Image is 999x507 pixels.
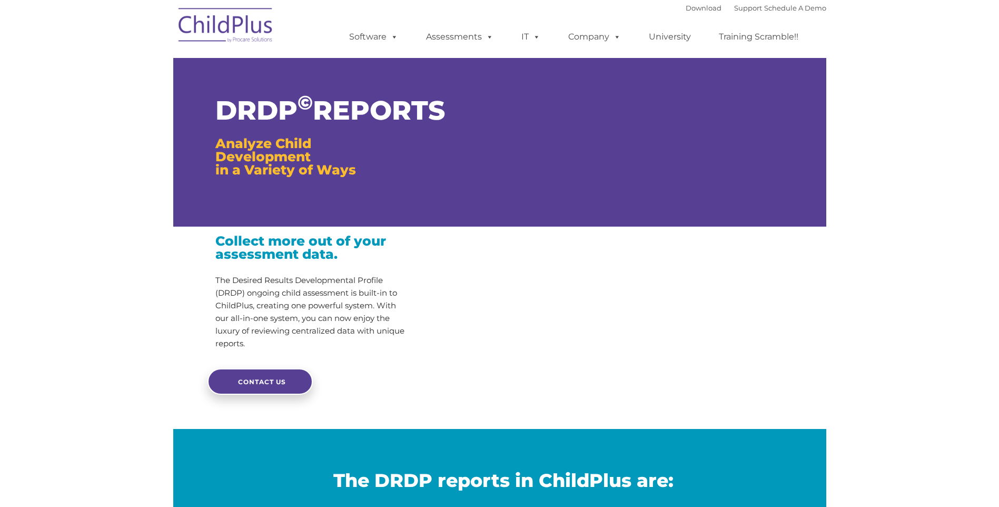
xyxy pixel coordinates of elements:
[686,4,826,12] font: |
[173,1,279,53] img: ChildPlus by Procare Solutions
[558,26,631,47] a: Company
[764,4,826,12] a: Schedule A Demo
[215,135,311,164] span: Analyze Child Development
[215,274,409,350] p: The Desired Results Developmental Profile (DRDP) ongoing child assessment is built-in to ChildPlu...
[238,378,286,386] span: CONTACT US
[511,26,551,47] a: IT
[215,97,409,124] h1: DRDP REPORTS
[298,91,313,114] sup: ©
[215,235,409,261] h3: Collect more out of your assessment data.
[708,26,809,47] a: Training Scramble!!
[339,26,409,47] a: Software
[734,4,762,12] a: Support
[181,469,826,492] h2: The DRDP reports in ChildPlus are:
[416,26,504,47] a: Assessments
[215,162,356,178] span: in a Variety of Ways
[686,4,721,12] a: Download
[207,368,313,395] a: CONTACT US
[638,26,701,47] a: University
